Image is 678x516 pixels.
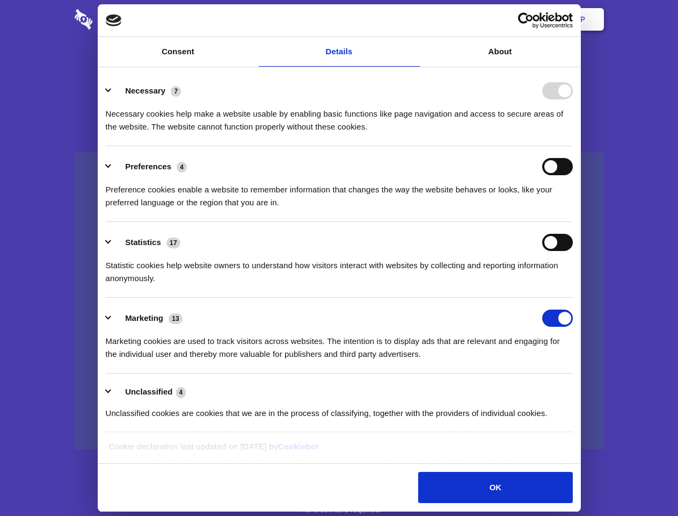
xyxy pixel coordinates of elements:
a: About [420,37,581,67]
a: Contact [435,3,485,36]
a: Consent [98,37,259,67]
div: Preference cookies enable a website to remember information that changes the way the website beha... [106,175,573,209]
img: logo [106,15,122,26]
label: Marketing [125,313,163,322]
span: 7 [171,86,181,97]
div: Cookie declaration last updated on [DATE] by [100,440,578,461]
div: Marketing cookies are used to track visitors across websites. The intention is to display ads tha... [106,327,573,361]
span: 13 [169,313,183,324]
div: Unclassified cookies are cookies that we are in the process of classifying, together with the pro... [106,399,573,420]
button: Statistics (17) [106,234,187,251]
a: Login [487,3,534,36]
label: Statistics [125,238,161,247]
h4: Auto-redaction of sensitive data, encrypted data sharing and self-destructing private chats. Shar... [75,98,604,133]
a: Usercentrics Cookiebot - opens in a new window [479,12,573,28]
label: Preferences [125,162,171,171]
span: 17 [166,238,180,248]
button: Preferences (4) [106,158,194,175]
button: Necessary (7) [106,82,188,99]
button: Marketing (13) [106,310,189,327]
a: Pricing [315,3,362,36]
span: 4 [177,162,187,173]
img: logo-wordmark-white-trans-d4663122ce5f474addd5e946df7df03e33cb6a1c49d2221995e7729f52c070b2.svg [75,9,166,30]
span: 4 [176,387,186,398]
a: Details [259,37,420,67]
iframe: Drift Widget Chat Controller [624,462,665,503]
button: OK [418,472,572,503]
a: Cookiebot [278,442,319,451]
a: Wistia video thumbnail [75,152,604,450]
label: Necessary [125,86,165,95]
h1: Eliminate Slack Data Loss. [75,48,604,87]
button: Unclassified (4) [106,385,193,399]
div: Necessary cookies help make a website usable by enabling basic functions like page navigation and... [106,99,573,133]
div: Statistic cookies help website owners to understand how visitors interact with websites by collec... [106,251,573,285]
